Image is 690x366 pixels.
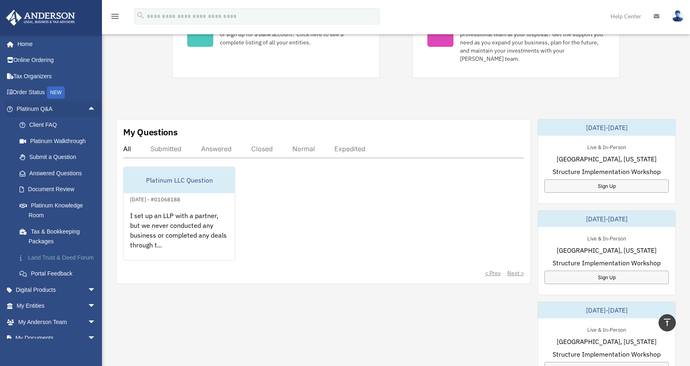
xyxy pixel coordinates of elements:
[553,167,661,176] span: Structure Implementation Workshop
[88,282,104,298] span: arrow_drop_down
[672,10,684,22] img: User Pic
[6,101,108,117] a: Platinum Q&Aarrow_drop_up
[557,154,657,164] span: [GEOGRAPHIC_DATA], [US_STATE]
[88,101,104,117] span: arrow_drop_up
[123,167,235,260] a: Platinum LLC Question[DATE] - #01068188I set up an LLP with a partner, but we never conducted any...
[11,181,108,198] a: Document Review
[6,298,108,314] a: My Entitiesarrow_drop_down
[581,325,632,333] div: Live & In-Person
[124,167,235,193] div: Platinum LLC Question
[110,14,120,21] a: menu
[659,314,676,331] a: vertical_align_top
[6,314,108,330] a: My Anderson Teamarrow_drop_down
[460,22,605,63] div: Did you know, as a Platinum Member, you have an entire professional team at your disposal? Get th...
[544,271,669,284] a: Sign Up
[581,234,632,242] div: Live & In-Person
[292,145,315,153] div: Normal
[47,86,65,99] div: NEW
[557,245,657,255] span: [GEOGRAPHIC_DATA], [US_STATE]
[544,179,669,193] a: Sign Up
[11,117,108,133] a: Client FAQ
[88,330,104,347] span: arrow_drop_down
[538,211,675,227] div: [DATE]-[DATE]
[6,330,108,346] a: My Documentsarrow_drop_down
[6,52,108,68] a: Online Ordering
[110,11,120,21] i: menu
[6,36,104,52] a: Home
[251,145,273,153] div: Closed
[334,145,365,153] div: Expedited
[124,204,235,268] div: I set up an LLP with a partner, but we never conducted any business or completed any deals throug...
[6,84,108,101] a: Order StatusNEW
[553,258,661,268] span: Structure Implementation Workshop
[123,126,178,138] div: My Questions
[581,142,632,151] div: Live & In-Person
[662,317,672,327] i: vertical_align_top
[11,165,108,181] a: Answered Questions
[538,302,675,318] div: [DATE]-[DATE]
[4,10,77,26] img: Anderson Advisors Platinum Portal
[538,119,675,136] div: [DATE]-[DATE]
[220,22,365,46] div: Looking for an EIN, want to make an update to an entity, or sign up for a bank account? Click her...
[150,145,181,153] div: Submitted
[123,145,131,153] div: All
[11,249,108,266] a: Land Trust & Deed Forum
[11,197,108,223] a: Platinum Knowledge Room
[11,133,108,149] a: Platinum Walkthrough
[557,337,657,346] span: [GEOGRAPHIC_DATA], [US_STATE]
[553,349,661,359] span: Structure Implementation Workshop
[11,266,108,282] a: Portal Feedback
[6,68,108,84] a: Tax Organizers
[11,223,108,249] a: Tax & Bookkeeping Packages
[124,194,187,203] div: [DATE] - #01068188
[11,149,108,165] a: Submit a Question
[201,145,232,153] div: Answered
[88,298,104,315] span: arrow_drop_down
[88,314,104,331] span: arrow_drop_down
[6,282,108,298] a: Digital Productsarrow_drop_down
[136,11,145,20] i: search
